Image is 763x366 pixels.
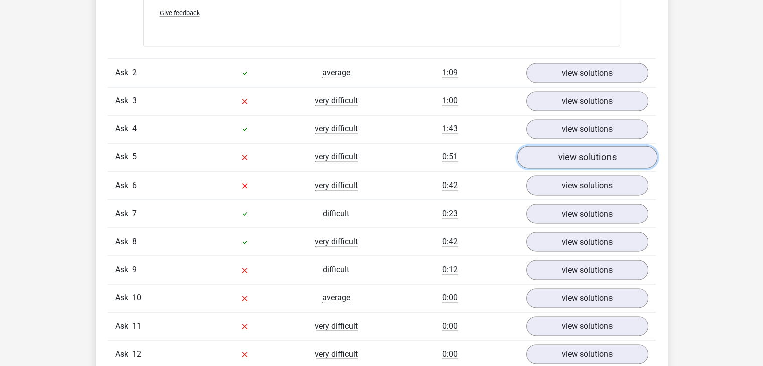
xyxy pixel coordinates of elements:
[132,321,141,330] font: 11
[132,124,137,133] font: 4
[442,124,458,133] font: 1:43
[526,63,648,82] a: view solutions
[132,209,137,218] font: 7
[442,265,458,274] font: 0:12
[442,180,458,190] font: 0:42
[323,209,349,218] font: difficult
[562,293,613,303] font: view solutions
[132,293,141,302] font: 10
[115,209,128,218] font: Ask
[526,204,648,223] a: view solutions
[132,180,137,190] font: 6
[322,293,350,302] font: average
[132,96,137,105] font: 3
[526,344,648,364] a: view solutions
[115,152,128,161] font: Ask
[562,124,613,134] font: view solutions
[526,175,648,195] a: view solutions
[442,237,458,246] font: 0:42
[115,321,128,330] font: Ask
[517,146,657,168] a: view solutions
[562,237,613,246] font: view solutions
[132,237,137,246] font: 8
[562,265,613,275] font: view solutions
[115,68,128,77] font: Ask
[442,96,458,105] font: 1:00
[115,96,128,105] font: Ask
[562,209,613,218] font: view solutions
[132,265,137,274] font: 9
[315,237,358,246] font: very difficult
[115,237,128,246] font: Ask
[315,152,358,161] font: very difficult
[562,321,613,331] font: view solutions
[160,9,200,17] font: Give feedback
[562,68,613,78] font: view solutions
[526,91,648,111] a: view solutions
[315,321,358,330] font: very difficult
[442,209,458,218] font: 0:23
[562,349,613,359] font: view solutions
[315,180,358,190] font: very difficult
[442,68,458,77] font: 1:09
[315,124,358,133] font: very difficult
[442,293,458,302] font: 0:00
[526,232,648,251] a: view solutions
[115,124,128,133] font: Ask
[526,260,648,279] a: view solutions
[315,349,358,358] font: very difficult
[442,152,458,161] font: 0:51
[562,96,613,106] font: view solutions
[442,349,458,358] font: 0:00
[115,349,128,358] font: Ask
[132,349,141,358] font: 12
[526,316,648,336] a: view solutions
[558,152,616,163] font: view solutions
[115,180,128,190] font: Ask
[132,68,137,77] font: 2
[315,96,358,105] font: very difficult
[115,265,128,274] font: Ask
[323,265,349,274] font: difficult
[562,180,613,190] font: view solutions
[132,152,137,161] font: 5
[526,288,648,308] a: view solutions
[442,321,458,330] font: 0:00
[115,293,128,302] font: Ask
[526,119,648,139] a: view solutions
[322,68,350,77] font: average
